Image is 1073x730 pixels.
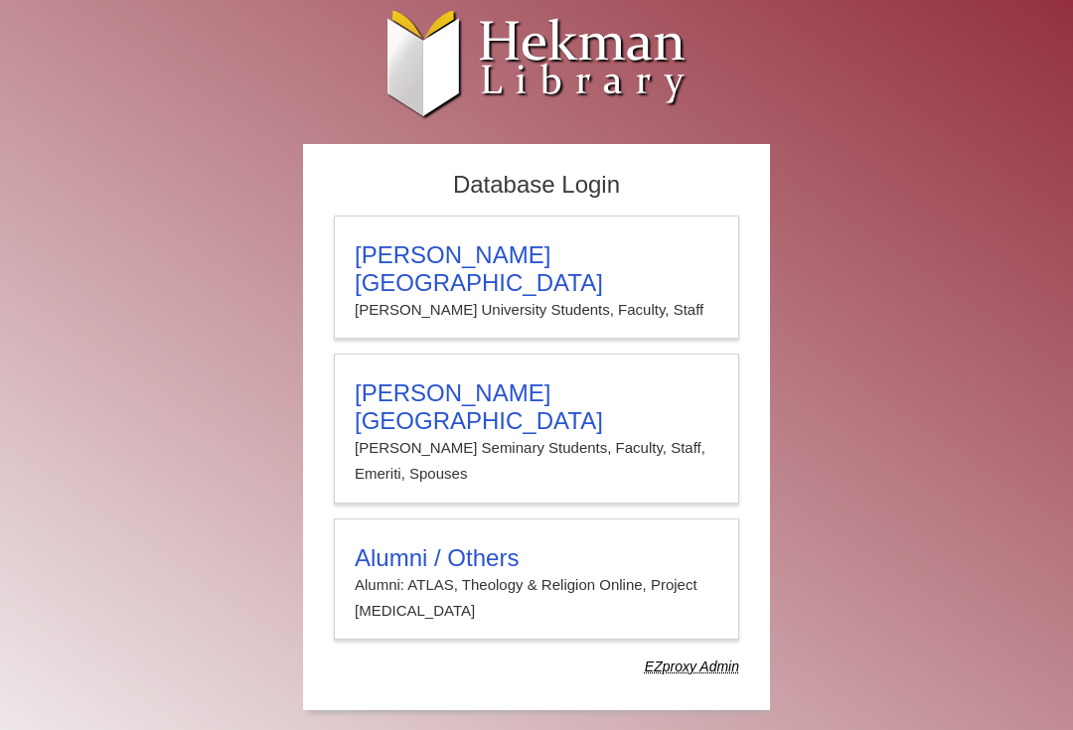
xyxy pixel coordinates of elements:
p: [PERSON_NAME] University Students, Faculty, Staff [355,297,718,323]
p: Alumni: ATLAS, Theology & Religion Online, Project [MEDICAL_DATA] [355,572,718,625]
h3: [PERSON_NAME][GEOGRAPHIC_DATA] [355,379,718,435]
dfn: Use Alumni login [645,658,739,674]
h2: Database Login [324,165,749,206]
p: [PERSON_NAME] Seminary Students, Faculty, Staff, Emeriti, Spouses [355,435,718,488]
summary: Alumni / OthersAlumni: ATLAS, Theology & Religion Online, Project [MEDICAL_DATA] [355,544,718,625]
h3: Alumni / Others [355,544,718,572]
a: [PERSON_NAME][GEOGRAPHIC_DATA][PERSON_NAME] University Students, Faculty, Staff [334,216,739,339]
h3: [PERSON_NAME][GEOGRAPHIC_DATA] [355,241,718,297]
a: [PERSON_NAME][GEOGRAPHIC_DATA][PERSON_NAME] Seminary Students, Faculty, Staff, Emeriti, Spouses [334,354,739,504]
